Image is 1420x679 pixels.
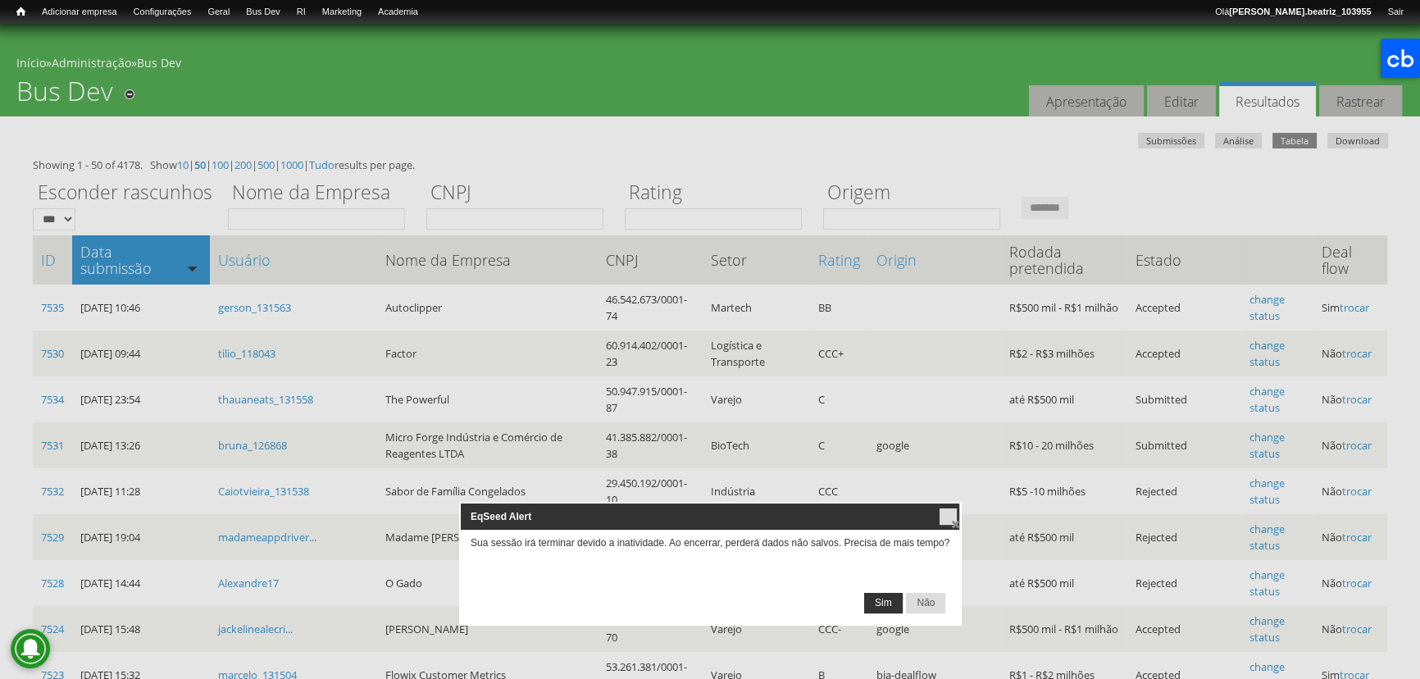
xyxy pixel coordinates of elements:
[8,4,34,20] a: Início
[940,508,957,525] button: close
[238,4,289,21] a: Bus Dev
[942,511,954,531] span: close
[864,593,903,614] button: Sim
[1229,7,1371,16] strong: [PERSON_NAME].beatriz_103955
[199,4,238,21] a: Geral
[906,593,945,614] button: Não
[1379,4,1412,21] a: Sair
[471,508,902,525] span: EqSeed Alert
[370,4,426,21] a: Academia
[16,6,25,17] span: Início
[865,594,902,613] span: Sim
[34,4,125,21] a: Adicionar empresa
[907,594,944,613] span: Não
[314,4,370,21] a: Marketing
[461,530,959,580] div: Sua sessão irá terminar devido a inatividade. Ao encerrar, perderá dados não salvos. Precisa de m...
[1207,4,1379,21] a: Olá[PERSON_NAME].beatriz_103955
[125,4,200,21] a: Configurações
[289,4,314,21] a: RI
